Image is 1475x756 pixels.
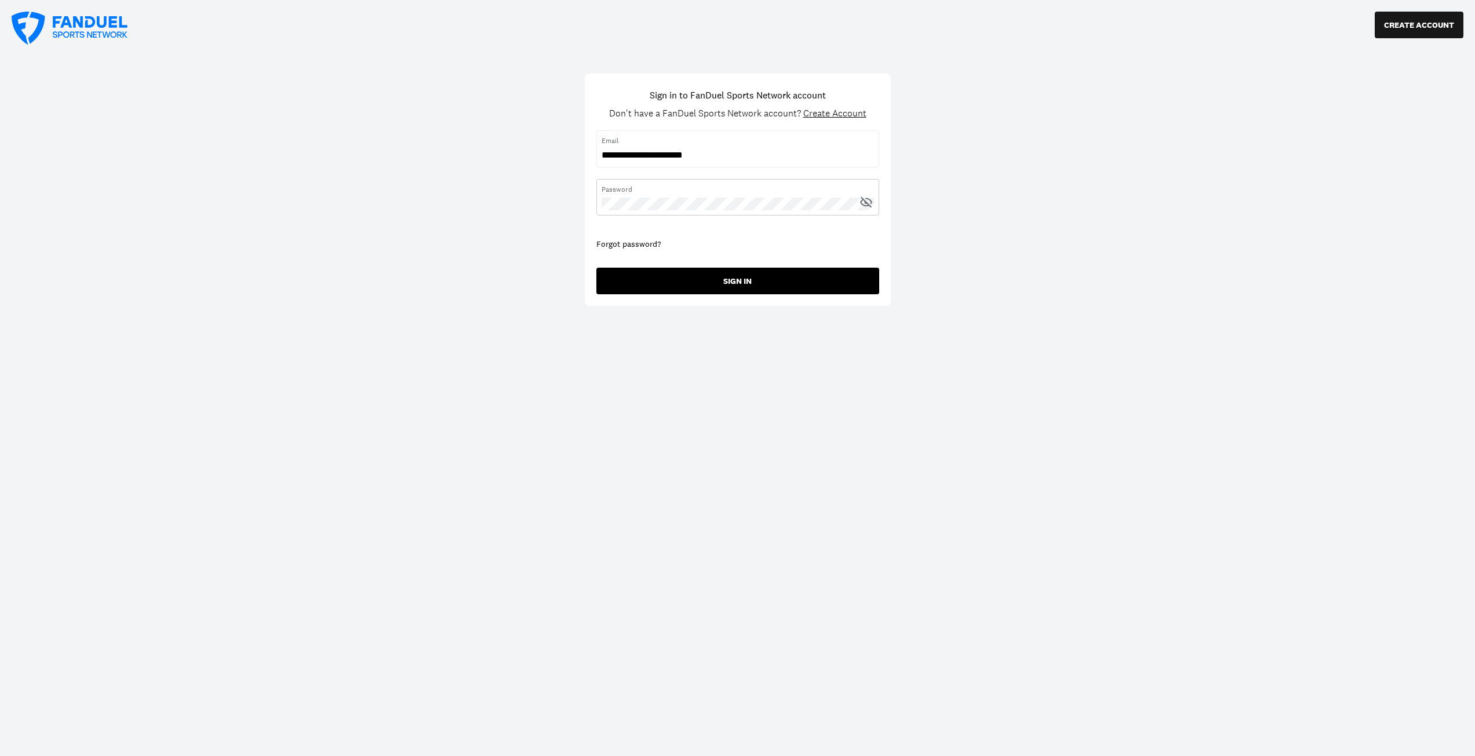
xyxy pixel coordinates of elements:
span: Password [602,184,874,195]
button: CREATE ACCOUNT [1375,12,1463,38]
span: Create Account [803,107,866,119]
span: Email [602,136,874,146]
div: Forgot password? [596,239,879,250]
div: Don't have a FanDuel Sports Network account? [609,108,866,119]
h1: Sign in to FanDuel Sports Network account [650,88,826,102]
button: SIGN IN [596,268,879,294]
